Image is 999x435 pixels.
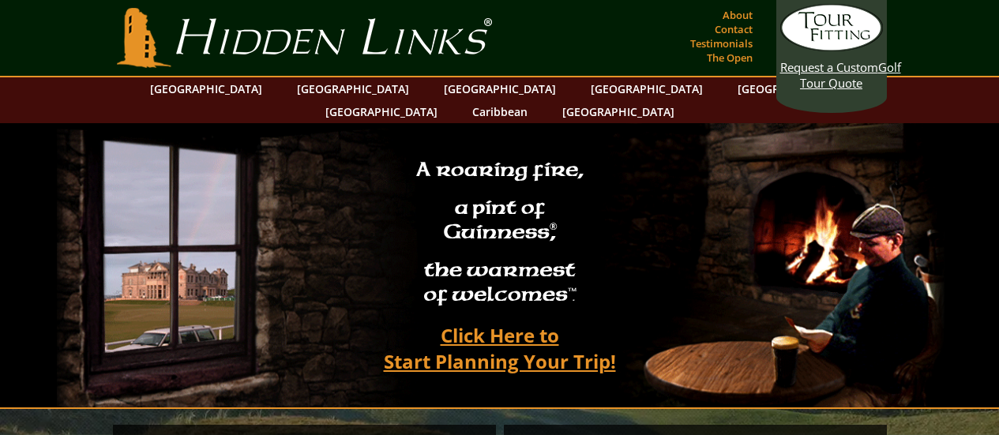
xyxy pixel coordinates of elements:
[686,32,757,54] a: Testimonials
[703,47,757,69] a: The Open
[289,77,417,100] a: [GEOGRAPHIC_DATA]
[719,4,757,26] a: About
[711,18,757,40] a: Contact
[583,77,711,100] a: [GEOGRAPHIC_DATA]
[554,100,682,123] a: [GEOGRAPHIC_DATA]
[464,100,535,123] a: Caribbean
[780,4,883,91] a: Request a CustomGolf Tour Quote
[436,77,564,100] a: [GEOGRAPHIC_DATA]
[730,77,858,100] a: [GEOGRAPHIC_DATA]
[406,151,594,317] h2: A roaring fire, a pint of Guinness , the warmest of welcomes™.
[780,59,878,75] span: Request a Custom
[317,100,445,123] a: [GEOGRAPHIC_DATA]
[368,317,632,380] a: Click Here toStart Planning Your Trip!
[142,77,270,100] a: [GEOGRAPHIC_DATA]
